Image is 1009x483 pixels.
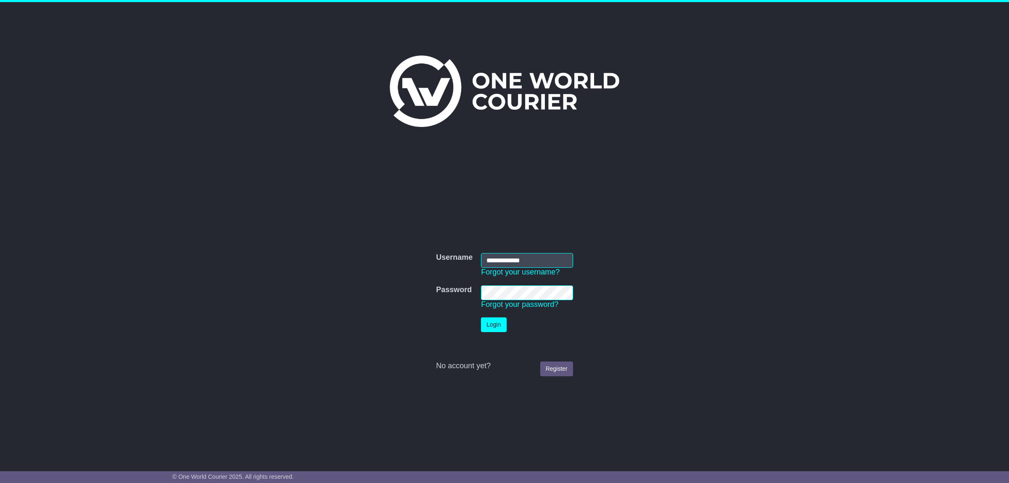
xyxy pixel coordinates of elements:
[390,55,619,127] img: One World
[436,253,473,262] label: Username
[481,317,506,332] button: Login
[436,362,573,371] div: No account yet?
[481,300,558,309] a: Forgot your password?
[481,268,560,276] a: Forgot your username?
[172,473,294,480] span: © One World Courier 2025. All rights reserved.
[436,285,472,295] label: Password
[540,362,573,376] a: Register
